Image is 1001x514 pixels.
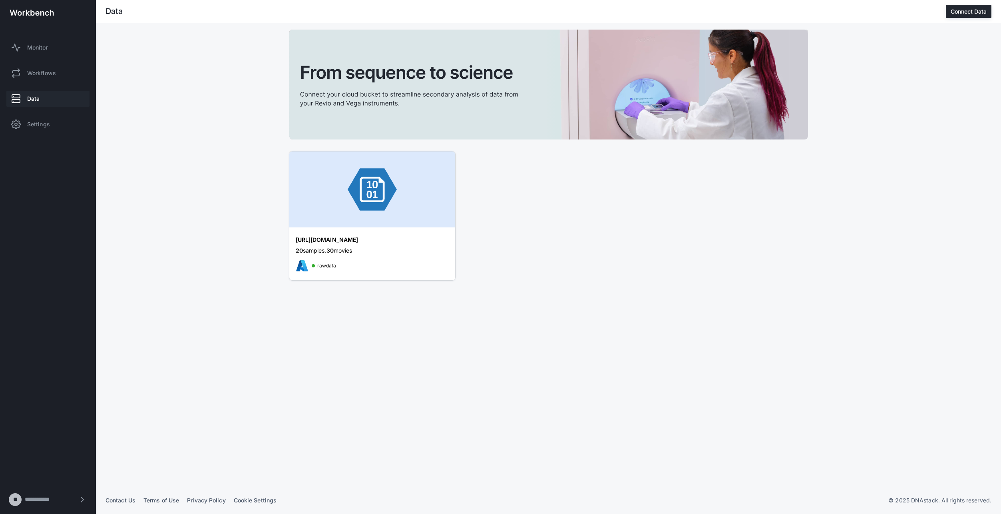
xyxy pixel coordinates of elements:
a: Data [6,91,90,107]
a: Contact Us [105,497,135,504]
img: cta-banner.svg [289,30,808,139]
div: [URL][DOMAIN_NAME] [296,236,432,244]
span: Workflows [27,69,56,77]
a: Cookie Settings [234,497,277,504]
button: Connect Data [946,5,991,18]
img: azureicon [296,259,308,272]
a: Terms of Use [143,497,179,504]
a: Settings [6,116,90,132]
p: © 2025 DNAstack. All rights reserved. [888,496,991,504]
span: rawdata [317,262,336,270]
span: samples, movies [296,247,352,254]
span: Settings [27,120,50,128]
a: Privacy Policy [187,497,225,504]
div: Data [105,8,123,16]
img: azure-banner [289,151,455,227]
div: Connect Data [951,8,987,15]
span: Monitor [27,44,48,52]
img: workbench-logo-white.svg [10,10,54,16]
a: Monitor [6,40,90,56]
span: 30 [326,247,334,254]
span: Data [27,95,40,103]
a: Workflows [6,65,90,81]
span: 20 [296,247,303,254]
